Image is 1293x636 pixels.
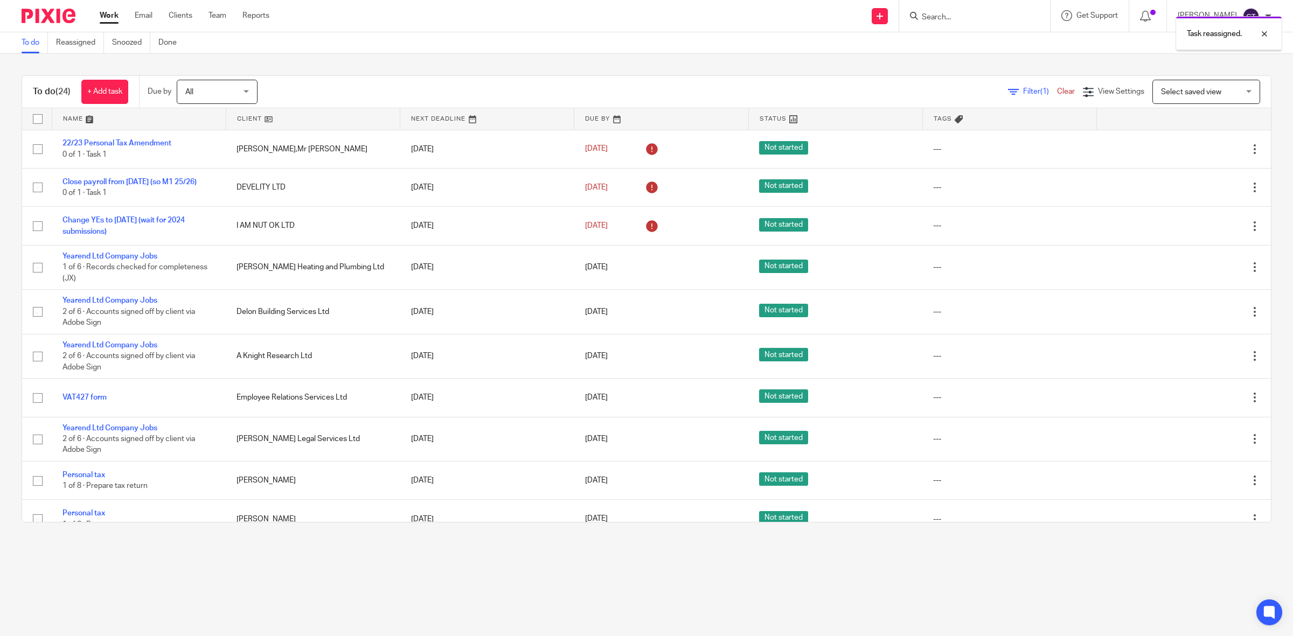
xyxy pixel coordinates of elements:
td: [DATE] [400,417,574,461]
span: View Settings [1098,88,1144,95]
div: --- [933,144,1086,155]
a: Done [158,32,185,53]
img: Pixie [22,9,75,23]
div: --- [933,306,1086,317]
td: [PERSON_NAME] Heating and Plumbing Ltd [226,245,400,289]
span: Not started [759,389,808,403]
td: [DATE] [400,168,574,206]
span: Not started [759,179,808,193]
img: svg%3E [1242,8,1260,25]
a: Yearend Ltd Company Jobs [62,253,157,260]
a: Clear [1057,88,1075,95]
span: (24) [55,87,71,96]
span: 0 of 1 · Task 1 [62,151,107,158]
div: --- [933,434,1086,444]
a: Yearend Ltd Company Jobs [62,341,157,349]
a: To do [22,32,48,53]
p: Due by [148,86,171,97]
span: All [185,88,193,96]
td: [DATE] [400,500,574,538]
span: [DATE] [585,515,608,523]
a: 22/23 Personal Tax Amendment [62,139,171,147]
td: [PERSON_NAME],Mr [PERSON_NAME] [226,130,400,168]
span: Not started [759,472,808,486]
td: Employee Relations Services Ltd [226,379,400,417]
span: [DATE] [585,263,608,271]
td: [PERSON_NAME] Legal Services Ltd [226,417,400,461]
td: [PERSON_NAME] [226,462,400,500]
span: Not started [759,218,808,232]
div: --- [933,262,1086,272]
a: Yearend Ltd Company Jobs [62,297,157,304]
td: DEVELITY LTD [226,168,400,206]
a: Close payroll from [DATE] (so M1 25/26) [62,178,197,186]
span: [DATE] [585,184,608,191]
a: Personal tax [62,509,105,517]
span: [DATE] [585,222,608,229]
span: [DATE] [585,145,608,153]
span: Not started [759,431,808,444]
div: --- [933,182,1086,193]
span: [DATE] [585,308,608,316]
td: [PERSON_NAME] [226,500,400,538]
a: Change YEs to [DATE] (wait for 2024 submissions) [62,216,185,235]
a: + Add task [81,80,128,104]
a: Reports [242,10,269,21]
span: 0 of 1 · Task 1 [62,189,107,197]
a: Work [100,10,119,21]
span: 1 of 8 · Prepare tax return [62,521,148,528]
a: Clients [169,10,192,21]
p: Task reassigned. [1187,29,1242,39]
td: [DATE] [400,130,574,168]
td: [DATE] [400,334,574,378]
span: Not started [759,304,808,317]
div: --- [933,475,1086,486]
span: 2 of 6 · Accounts signed off by client via Adobe Sign [62,435,195,454]
span: Select saved view [1161,88,1221,96]
span: Not started [759,511,808,525]
div: --- [933,514,1086,525]
span: [DATE] [585,435,608,443]
td: [DATE] [400,462,574,500]
span: 1 of 6 · Records checked for completeness (JX) [62,263,207,282]
span: (1) [1040,88,1049,95]
a: Email [135,10,152,21]
a: Snoozed [112,32,150,53]
a: Personal tax [62,471,105,479]
a: Yearend Ltd Company Jobs [62,424,157,432]
td: [DATE] [400,207,574,245]
td: [DATE] [400,290,574,334]
span: Filter [1023,88,1057,95]
a: Team [208,10,226,21]
div: --- [933,351,1086,361]
h1: To do [33,86,71,97]
td: Delon Building Services Ltd [226,290,400,334]
td: A Knight Research Ltd [226,334,400,378]
a: VAT427 form [62,394,107,401]
td: [DATE] [400,379,574,417]
span: 2 of 6 · Accounts signed off by client via Adobe Sign [62,352,195,371]
span: Tags [934,116,952,122]
span: Not started [759,260,808,273]
span: 1 of 8 · Prepare tax return [62,482,148,490]
span: Not started [759,348,808,361]
span: Not started [759,141,808,155]
span: [DATE] [585,477,608,484]
div: --- [933,220,1086,231]
span: [DATE] [585,394,608,401]
div: --- [933,392,1086,403]
td: I AM NUT OK LTD [226,207,400,245]
a: Reassigned [56,32,104,53]
span: [DATE] [585,352,608,360]
span: 2 of 6 · Accounts signed off by client via Adobe Sign [62,308,195,327]
td: [DATE] [400,245,574,289]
